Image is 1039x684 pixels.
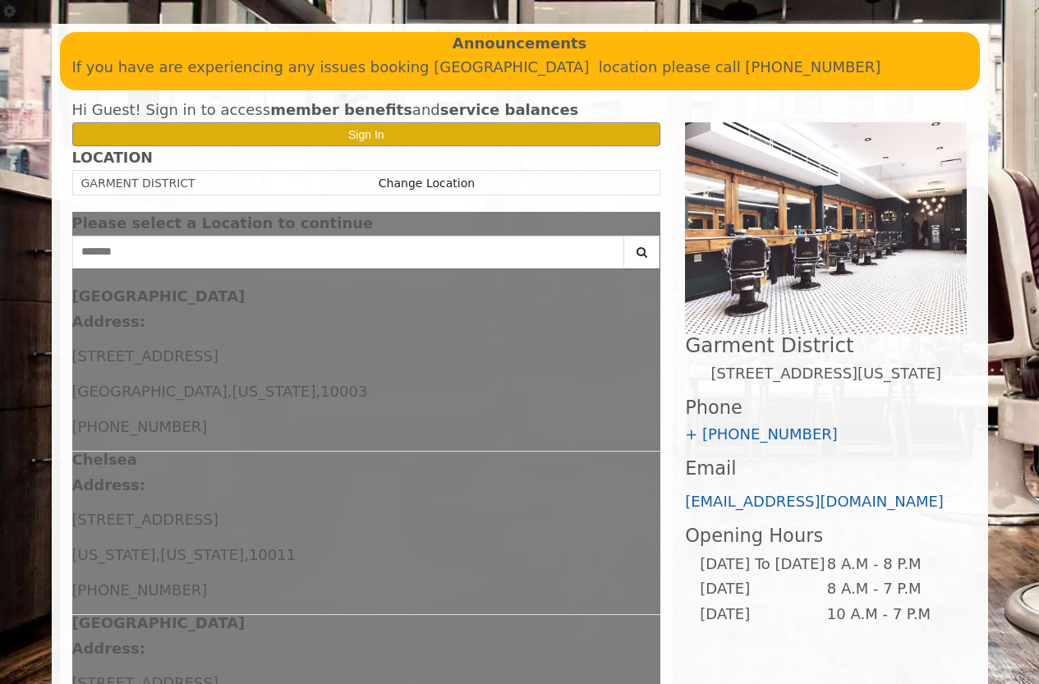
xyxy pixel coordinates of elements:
p: If you have are experiencing any issues booking [GEOGRAPHIC_DATA] location please call [PHONE_NUM... [72,56,968,80]
a: [EMAIL_ADDRESS][DOMAIN_NAME] [685,493,944,510]
span: , [155,546,160,563]
p: [STREET_ADDRESS][US_STATE] [685,362,967,386]
td: 8 A.M - 8 P.M [826,552,954,577]
td: 10 A.M - 7 P.M [826,602,954,627]
span: , [244,546,249,563]
b: [GEOGRAPHIC_DATA] [72,614,246,631]
span: , [228,383,232,400]
span: [STREET_ADDRESS] [72,347,218,365]
b: [GEOGRAPHIC_DATA] [72,287,246,305]
div: Hi Guest! Sign in to access and [72,99,661,122]
span: Please select a Location to continue [72,214,374,232]
b: service balances [440,101,579,118]
span: 10003 [320,383,367,400]
span: GARMENT DISTRICT [81,177,195,190]
td: [DATE] [699,602,825,627]
span: [PHONE_NUMBER] [72,418,208,435]
b: Announcements [453,32,587,56]
div: Center Select [72,236,661,277]
td: [DATE] [699,576,825,602]
span: [STREET_ADDRESS] [72,511,218,528]
h3: Email [685,458,967,479]
h3: Phone [685,397,967,418]
b: Address: [72,313,145,330]
a: Change Location [379,177,475,190]
span: [US_STATE] [232,383,315,400]
button: close dialog [636,218,660,229]
td: [DATE] To [DATE] [699,552,825,577]
button: Sign In [72,122,661,146]
b: Chelsea [72,451,137,468]
b: LOCATION [72,149,153,166]
span: , [315,383,320,400]
b: member benefits [270,101,412,118]
span: [PHONE_NUMBER] [72,581,208,599]
a: + [PHONE_NUMBER] [685,425,838,443]
span: [GEOGRAPHIC_DATA] [72,383,228,400]
span: [US_STATE] [160,546,244,563]
span: 10011 [249,546,296,563]
span: [US_STATE] [72,546,156,563]
h2: Garment District [685,334,967,356]
b: Address: [72,640,145,657]
h3: Opening Hours [685,526,967,546]
i: Search button [632,246,651,258]
td: 8 A.M - 7 P.M [826,576,954,602]
input: Search Center [72,236,625,269]
b: Address: [72,476,145,493]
